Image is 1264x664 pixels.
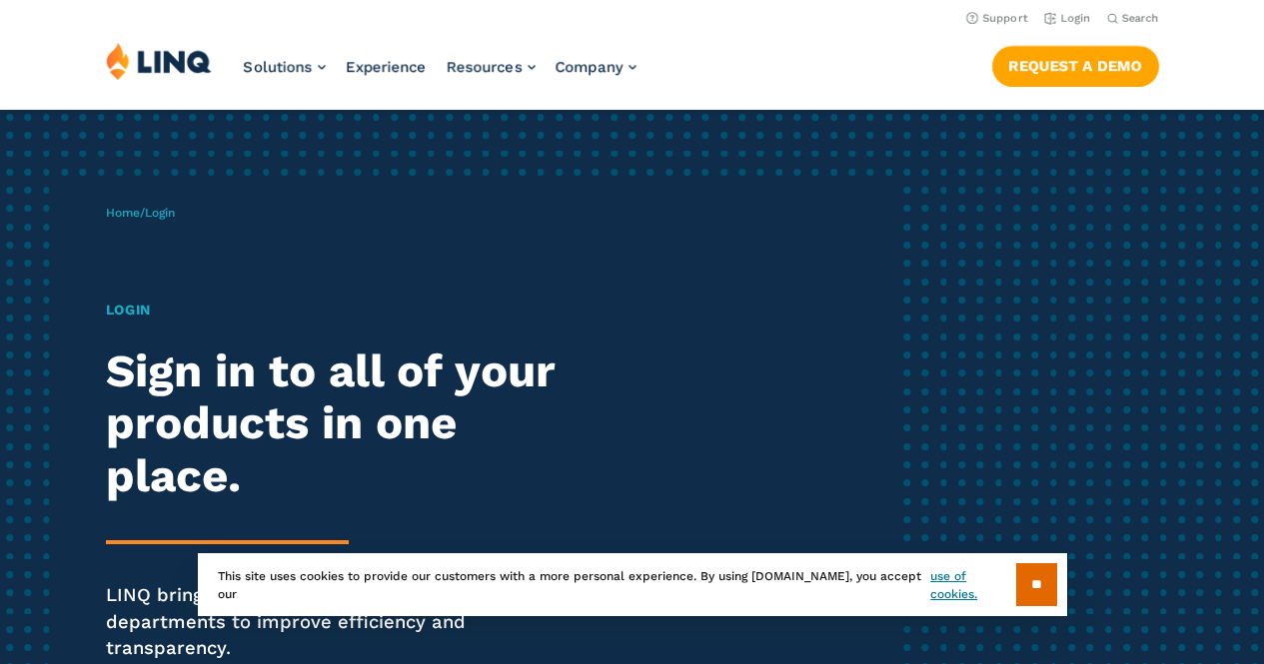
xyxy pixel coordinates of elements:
span: Resources [447,58,523,76]
a: Company [556,58,636,76]
span: Search [1122,12,1159,25]
a: Support [966,12,1028,25]
nav: Primary Navigation [244,42,636,108]
span: Solutions [244,58,313,76]
span: Login [145,206,175,220]
button: Open Search Bar [1107,11,1159,26]
img: LINQ | K‑12 Software [106,42,212,80]
a: Home [106,206,140,220]
span: / [106,206,175,220]
a: Resources [447,58,536,76]
p: LINQ brings together students, parents and all your departments to improve efficiency and transpa... [106,582,593,661]
a: Request a Demo [992,46,1159,86]
nav: Button Navigation [992,42,1159,86]
a: Solutions [244,58,326,76]
a: Login [1044,12,1091,25]
h2: Sign in to all of your products in one place. [106,345,593,503]
h1: Login [106,300,593,321]
a: Experience [346,58,427,76]
div: This site uses cookies to provide our customers with a more personal experience. By using [DOMAIN... [198,553,1067,616]
span: Company [556,58,624,76]
a: use of cookies. [930,567,1015,603]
